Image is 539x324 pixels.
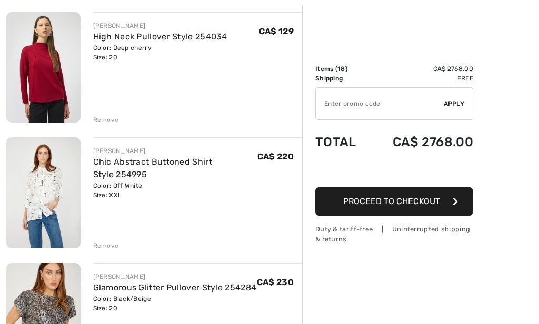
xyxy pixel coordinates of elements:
[93,282,257,292] a: Glamorous Glitter Pullover Style 254284
[6,12,81,123] img: High Neck Pullover Style 254034
[93,146,257,156] div: [PERSON_NAME]
[93,157,212,179] a: Chic Abstract Buttoned Shirt Style 254995
[93,181,257,200] div: Color: Off White Size: XXL
[93,43,227,62] div: Color: Deep cherry Size: 20
[259,26,294,36] span: CA$ 129
[315,224,473,244] div: Duty & tariff-free | Uninterrupted shipping & returns
[368,64,473,74] td: CA$ 2768.00
[93,294,257,313] div: Color: Black/Beige Size: 20
[93,32,227,42] a: High Neck Pullover Style 254034
[368,74,473,83] td: Free
[257,277,294,287] span: CA$ 230
[315,187,473,216] button: Proceed to Checkout
[93,21,227,31] div: [PERSON_NAME]
[93,115,119,125] div: Remove
[315,74,368,83] td: Shipping
[93,272,257,281] div: [PERSON_NAME]
[6,137,81,248] img: Chic Abstract Buttoned Shirt Style 254995
[257,151,294,161] span: CA$ 220
[368,124,473,160] td: CA$ 2768.00
[337,65,345,73] span: 18
[343,196,440,206] span: Proceed to Checkout
[315,160,473,184] iframe: PayPal-paypal
[316,88,444,119] input: Promo code
[315,64,368,74] td: Items ( )
[315,124,368,160] td: Total
[93,241,119,250] div: Remove
[444,99,465,108] span: Apply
